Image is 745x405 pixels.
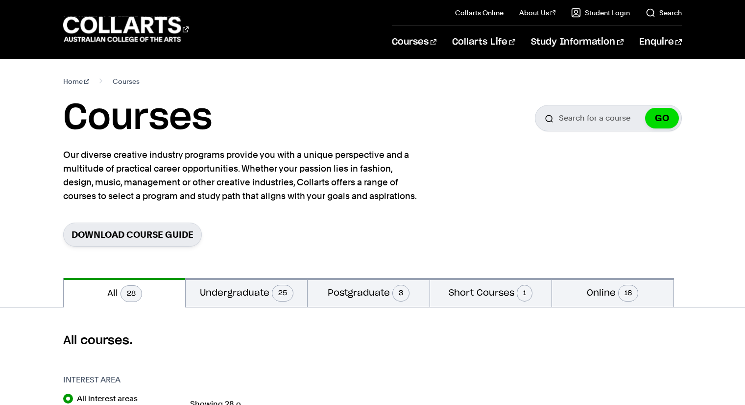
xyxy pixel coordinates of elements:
[646,8,682,18] a: Search
[430,278,552,307] button: Short Courses1
[392,285,409,302] span: 3
[64,278,185,307] button: All28
[63,15,189,43] div: Go to homepage
[645,108,679,128] button: GO
[308,278,429,307] button: Postgraduate3
[63,96,212,140] h1: Courses
[392,26,436,58] a: Courses
[272,285,293,302] span: 25
[113,75,140,88] span: Courses
[618,285,638,302] span: 16
[186,278,307,307] button: Undergraduate25
[571,8,630,18] a: Student Login
[531,26,623,58] a: Study Information
[63,223,202,247] a: Download Course Guide
[535,105,682,131] input: Search for a course
[63,333,681,349] h2: All courses.
[120,285,142,302] span: 28
[552,278,673,307] button: Online16
[517,285,532,302] span: 1
[63,148,421,203] p: Our diverse creative industry programs provide you with a unique perspective and a multitude of p...
[455,8,504,18] a: Collarts Online
[452,26,515,58] a: Collarts Life
[639,26,682,58] a: Enquire
[63,75,89,88] a: Home
[519,8,555,18] a: About Us
[63,374,180,386] h3: Interest Area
